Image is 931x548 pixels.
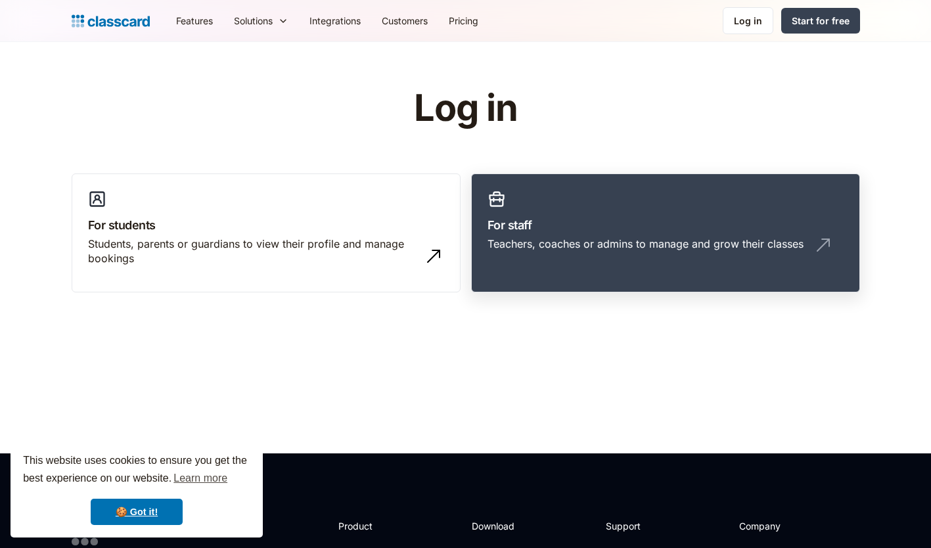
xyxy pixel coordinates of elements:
h2: Support [606,519,659,533]
h3: For staff [488,216,844,234]
div: Teachers, coaches or admins to manage and grow their classes [488,237,804,251]
div: Log in [734,14,762,28]
h1: Log in [257,88,674,129]
h2: Download [472,519,526,533]
a: For staffTeachers, coaches or admins to manage and grow their classes [471,173,860,293]
h3: For students [88,216,444,234]
div: Solutions [234,14,273,28]
a: learn more about cookies [171,468,229,488]
div: Solutions [223,6,299,35]
div: cookieconsent [11,440,263,537]
a: Start for free [781,8,860,34]
a: Log in [723,7,773,34]
a: Customers [371,6,438,35]
h2: Company [739,519,827,533]
a: Pricing [438,6,489,35]
a: dismiss cookie message [91,499,183,525]
a: Features [166,6,223,35]
div: Start for free [792,14,850,28]
span: This website uses cookies to ensure you get the best experience on our website. [23,453,250,488]
div: Students, parents or guardians to view their profile and manage bookings [88,237,418,266]
a: home [72,12,150,30]
h2: Product [338,519,409,533]
a: For studentsStudents, parents or guardians to view their profile and manage bookings [72,173,461,293]
a: Integrations [299,6,371,35]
